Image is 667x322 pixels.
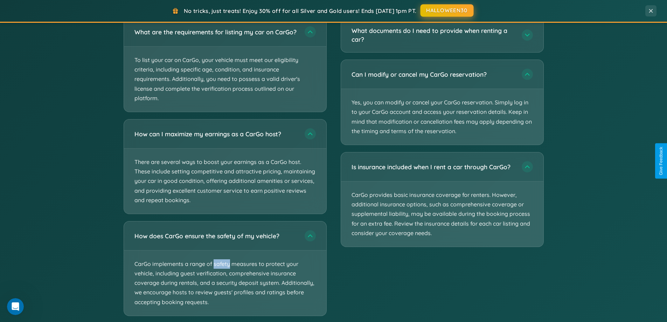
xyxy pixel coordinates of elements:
button: HALLOWEEN30 [421,4,474,17]
p: CarGo implements a range of safety measures to protect your vehicle, including guest verification... [124,251,326,316]
p: CarGo provides basic insurance coverage for renters. However, additional insurance options, such ... [341,181,543,247]
h3: Can I modify or cancel my CarGo reservation? [352,70,515,79]
h3: Is insurance included when I rent a car through CarGo? [352,163,515,171]
h3: What documents do I need to provide when renting a car? [352,26,515,43]
h3: How does CarGo ensure the safety of my vehicle? [134,232,298,240]
h3: How can I maximize my earnings as a CarGo host? [134,130,298,138]
p: Yes, you can modify or cancel your CarGo reservation. Simply log in to your CarGo account and acc... [341,89,543,145]
p: To list your car on CarGo, your vehicle must meet our eligibility criteria, including specific ag... [124,47,326,112]
p: There are several ways to boost your earnings as a CarGo host. These include setting competitive ... [124,149,326,214]
div: Give Feedback [659,147,663,175]
h3: What are the requirements for listing my car on CarGo? [134,28,298,36]
span: No tricks, just treats! Enjoy 30% off for all Silver and Gold users! Ends [DATE] 1pm PT. [184,7,416,14]
iframe: Intercom live chat [7,298,24,315]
